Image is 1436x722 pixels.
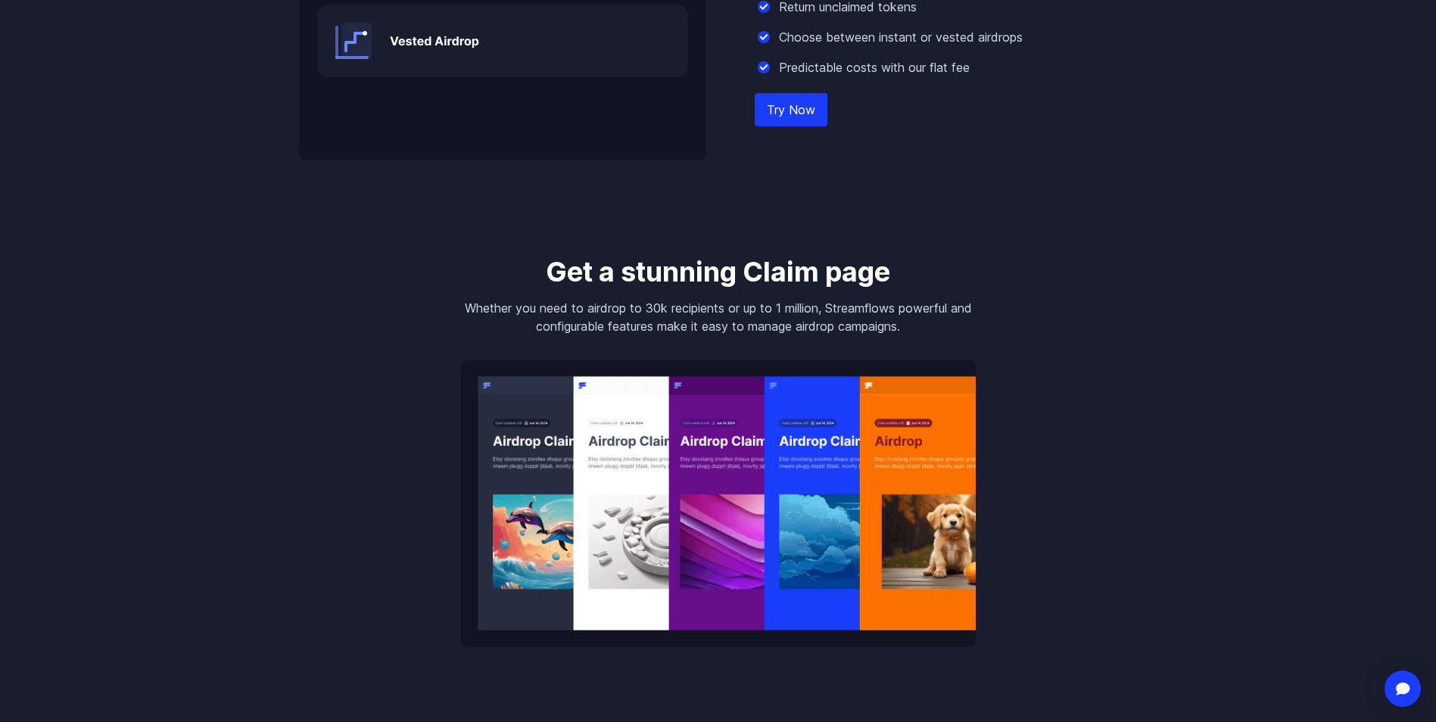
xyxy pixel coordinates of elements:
div: Open Intercom Messenger [1385,671,1421,707]
p: Whether you need to airdrop to 30k recipients or up to 1 million, Streamflows powerful and config... [461,299,976,335]
h3: Get a stunning Claim page [461,257,976,287]
p: Choose between instant or vested airdrops [779,28,1023,46]
a: Try Now [755,93,827,126]
p: Predictable costs with our flat fee [779,58,970,76]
